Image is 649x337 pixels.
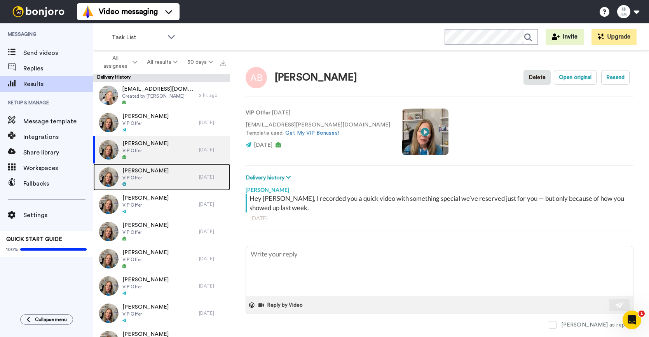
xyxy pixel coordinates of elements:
[93,245,230,272] a: [PERSON_NAME]VIP Offer[DATE]
[23,117,93,126] span: Message template
[35,316,67,323] span: Collapse menu
[182,55,218,69] button: 30 days
[23,179,93,188] span: Fallbacks
[99,167,119,187] img: 54a036ba-fad4-4c84-a425-62d8b485fa3c-thumb.jpg
[199,256,226,262] div: [DATE]
[258,299,305,311] button: Reply by Video
[99,140,119,160] img: 54a036ba-fad4-4c84-a425-62d8b485fa3c-thumb.jpg
[93,74,230,82] div: Delivery History
[93,218,230,245] a: [PERSON_NAME]VIP Offer[DATE]
[23,64,93,73] span: Replies
[554,70,597,85] button: Open original
[122,284,169,290] span: VIP Offer
[23,79,93,89] span: Results
[246,174,293,182] button: Delivery history
[20,314,73,325] button: Collapse menu
[122,221,169,229] span: [PERSON_NAME]
[99,6,158,17] span: Video messaging
[122,202,169,208] span: VIP Offer
[199,119,226,126] div: [DATE]
[246,67,267,88] img: Image of Alayna Bollinger
[220,60,226,66] img: export.svg
[199,174,226,180] div: [DATE]
[122,194,169,202] span: [PERSON_NAME]
[122,175,169,181] span: VIP Offer
[23,211,93,220] span: Settings
[122,167,169,175] span: [PERSON_NAME]
[112,33,164,42] span: Task List
[199,310,226,316] div: [DATE]
[122,140,169,147] span: [PERSON_NAME]
[23,132,93,142] span: Integrations
[93,109,230,136] a: [PERSON_NAME]VIP Offer[DATE]
[99,86,118,105] img: f8123ad7-1964-44be-bc15-e989d912b52d-thumb.jpg
[218,56,229,68] button: Export all results that match these filters now.
[199,92,226,98] div: 2 hr. ago
[591,29,637,45] button: Upgrade
[9,6,68,17] img: bj-logo-header-white.svg
[93,163,230,191] a: [PERSON_NAME]VIP Offer[DATE]
[99,222,119,241] img: 54a036ba-fad4-4c84-a425-62d8b485fa3c-thumb.jpg
[122,112,169,120] span: [PERSON_NAME]
[6,246,18,253] span: 100%
[142,55,183,69] button: All results
[254,142,272,148] span: [DATE]
[99,195,119,214] img: 54a036ba-fad4-4c84-a425-62d8b485fa3c-thumb.jpg
[95,51,142,73] button: All assignees
[246,109,390,117] p: : [DATE]
[93,191,230,218] a: [PERSON_NAME]VIP Offer[DATE]
[122,229,169,235] span: VIP Offer
[623,311,641,329] iframe: Intercom live chat
[99,54,131,70] span: All assignees
[546,29,584,45] button: Invite
[616,302,624,308] img: send-white.svg
[93,136,230,163] a: [PERSON_NAME]VIP Offer[DATE]
[122,93,195,99] span: Created by [PERSON_NAME]
[93,300,230,327] a: [PERSON_NAME]VIP Offer[DATE]
[93,272,230,300] a: [PERSON_NAME]VIP Offer[DATE]
[23,148,93,157] span: Share library
[249,194,632,212] div: Hey [PERSON_NAME], I recorded you a quick video with something special we’ve reserved just for yo...
[246,121,390,137] p: [EMAIL_ADDRESS][PERSON_NAME][DOMAIN_NAME] Template used:
[99,304,119,323] img: 54a036ba-fad4-4c84-a425-62d8b485fa3c-thumb.jpg
[639,311,645,317] span: 1
[199,283,226,289] div: [DATE]
[122,120,169,126] span: VIP Offer
[561,321,633,329] div: [PERSON_NAME] as replied
[246,182,633,194] div: [PERSON_NAME]
[199,201,226,207] div: [DATE]
[99,249,119,269] img: 54a036ba-fad4-4c84-a425-62d8b485fa3c-thumb.jpg
[99,113,119,132] img: 54a036ba-fad4-4c84-a425-62d8b485fa3c-thumb.jpg
[93,82,230,109] a: [EMAIL_ADDRESS][DOMAIN_NAME]Created by [PERSON_NAME]2 hr. ago
[99,276,119,296] img: 54a036ba-fad4-4c84-a425-62d8b485fa3c-thumb.jpg
[122,256,169,263] span: VIP Offer
[250,214,629,222] div: [DATE]
[122,303,169,311] span: [PERSON_NAME]
[122,85,195,93] span: [EMAIL_ADDRESS][DOMAIN_NAME]
[6,237,62,242] span: QUICK START GUIDE
[285,130,339,136] a: Get My VIP Bonuses!
[122,311,169,317] span: VIP Offer
[122,147,169,154] span: VIP Offer
[122,276,169,284] span: [PERSON_NAME]
[23,48,93,58] span: Send videos
[82,5,94,18] img: vm-color.svg
[199,147,226,153] div: [DATE]
[23,163,93,173] span: Workspaces
[199,228,226,235] div: [DATE]
[246,110,270,116] strong: VIP Offer
[275,72,357,83] div: [PERSON_NAME]
[122,249,169,256] span: [PERSON_NAME]
[523,70,551,85] button: Delete
[601,70,630,85] button: Resend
